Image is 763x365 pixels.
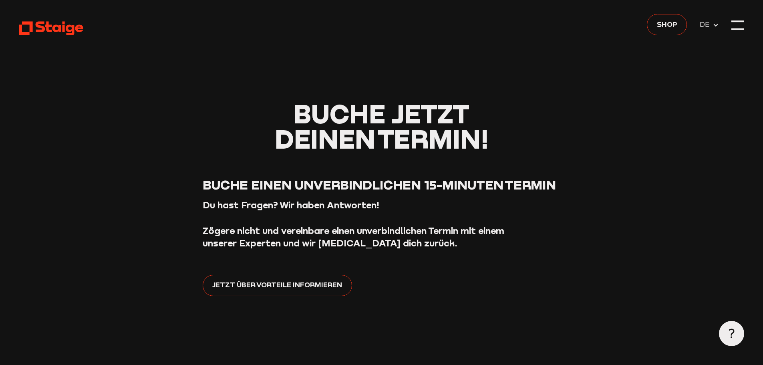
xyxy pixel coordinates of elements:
span: Buche jetzt deinen Termin! [275,98,488,154]
strong: Du hast Fragen? Wir haben Antworten! [203,200,379,210]
span: Buche einen unverbindlichen 15-Minuten Termin [203,177,556,192]
a: Shop [647,14,687,35]
span: DE [700,19,713,30]
strong: Zögere nicht und vereinbare einen unverbindlichen Termin mit einem unserer Experten und wir [MEDI... [203,225,504,249]
span: Shop [657,18,677,30]
a: Jetzt über Vorteile informieren [203,275,352,296]
span: Jetzt über Vorteile informieren [212,279,342,290]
